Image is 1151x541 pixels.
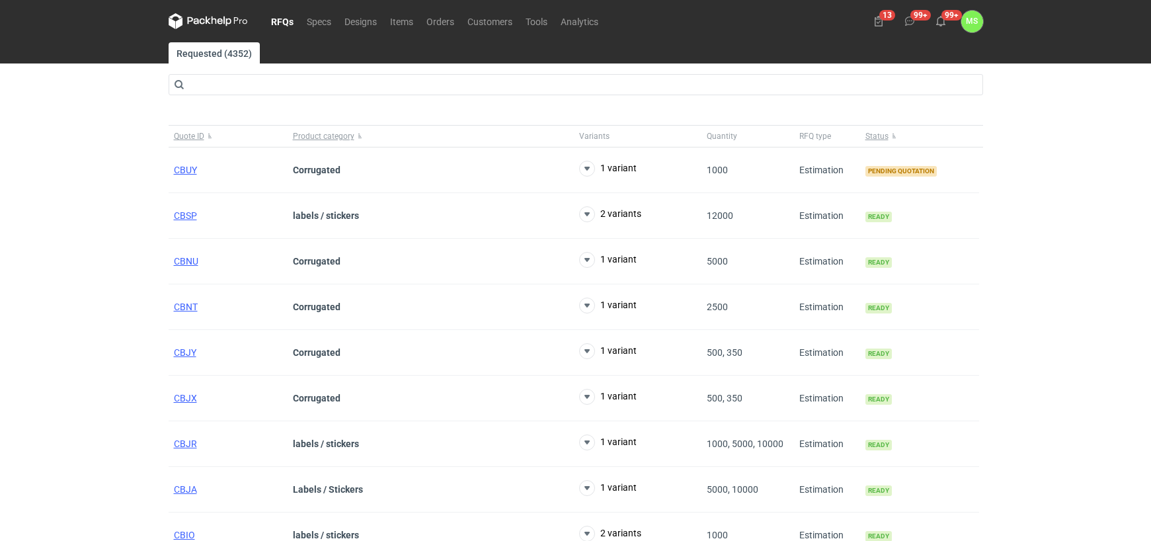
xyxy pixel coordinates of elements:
[865,440,892,450] span: Ready
[579,131,610,142] span: Variants
[169,42,260,63] a: Requested (4352)
[794,467,860,513] div: Estimation
[899,11,920,32] button: 99+
[579,298,637,313] button: 1 variant
[799,131,831,142] span: RFQ type
[865,212,892,222] span: Ready
[865,394,892,405] span: Ready
[865,166,937,177] span: Pending quotation
[169,13,248,29] svg: Packhelp Pro
[579,252,637,268] button: 1 variant
[174,530,195,540] a: CBIO
[707,210,733,221] span: 12000
[794,193,860,239] div: Estimation
[794,421,860,467] div: Estimation
[865,485,892,496] span: Ready
[707,484,758,495] span: 5000, 10000
[461,13,519,29] a: Customers
[293,210,359,221] strong: labels / stickers
[174,256,198,267] a: CBNU
[519,13,554,29] a: Tools
[420,13,461,29] a: Orders
[961,11,983,32] div: Magdalena Szumiło
[264,13,300,29] a: RFQs
[707,438,783,449] span: 1000, 5000, 10000
[174,210,197,221] a: CBSP
[383,13,420,29] a: Items
[794,376,860,421] div: Estimation
[288,126,574,147] button: Product category
[865,349,892,359] span: Ready
[930,11,951,32] button: 99+
[338,13,383,29] a: Designs
[707,530,728,540] span: 1000
[293,131,354,142] span: Product category
[174,131,204,142] span: Quote ID
[794,239,860,284] div: Estimation
[579,480,637,496] button: 1 variant
[579,389,637,405] button: 1 variant
[707,131,737,142] span: Quantity
[579,161,637,177] button: 1 variant
[174,165,197,175] a: CBUY
[579,435,637,450] button: 1 variant
[293,530,359,540] strong: labels / stickers
[174,393,197,403] a: CBJX
[865,131,889,142] span: Status
[293,302,340,312] strong: Corrugated
[794,330,860,376] div: Estimation
[707,302,728,312] span: 2500
[174,302,198,312] a: CBNT
[794,147,860,193] div: Estimation
[293,165,340,175] strong: Corrugated
[293,393,340,403] strong: Corrugated
[707,256,728,267] span: 5000
[174,438,197,449] a: CBJR
[293,438,359,449] strong: labels / stickers
[865,257,892,268] span: Ready
[293,484,363,495] strong: Labels / Stickers
[300,13,338,29] a: Specs
[707,347,742,358] span: 500, 350
[579,343,637,359] button: 1 variant
[293,256,340,267] strong: Corrugated
[860,126,979,147] button: Status
[868,11,889,32] button: 13
[579,206,641,222] button: 2 variants
[169,126,288,147] button: Quote ID
[293,347,340,358] strong: Corrugated
[707,393,742,403] span: 500, 350
[961,11,983,32] button: MS
[794,284,860,330] div: Estimation
[554,13,605,29] a: Analytics
[707,165,728,175] span: 1000
[174,347,196,358] a: CBJY
[865,303,892,313] span: Ready
[174,484,197,495] a: CBJA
